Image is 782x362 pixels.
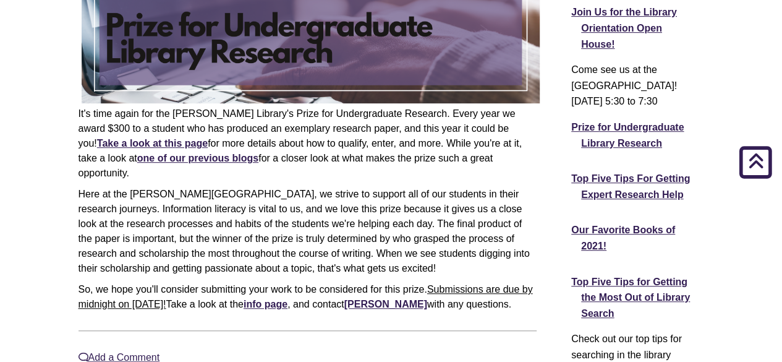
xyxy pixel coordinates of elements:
[581,171,694,202] a: Top Five Tips For Getting Expert Research Help
[581,222,694,254] a: Our Favorite Books of 2021!
[79,282,537,312] p: So, we hope you'll consider submitting your work to be considered for this prize. Take a look at ...
[79,187,537,276] p: Here at the [PERSON_NAME][GEOGRAPHIC_DATA], we strive to support all of our students in their res...
[733,153,779,170] a: Back to Top
[344,299,427,309] a: [PERSON_NAME]
[244,299,287,309] a: info page
[97,138,208,149] a: Take a look at this page
[137,153,258,163] a: one of our previous blogs
[581,274,694,322] a: Top Five Tips for Getting the Most Out of Library Search
[581,4,694,52] a: Join Us for the Library Orientation Open House!
[581,119,694,151] a: Prize for Undergraduate Library Research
